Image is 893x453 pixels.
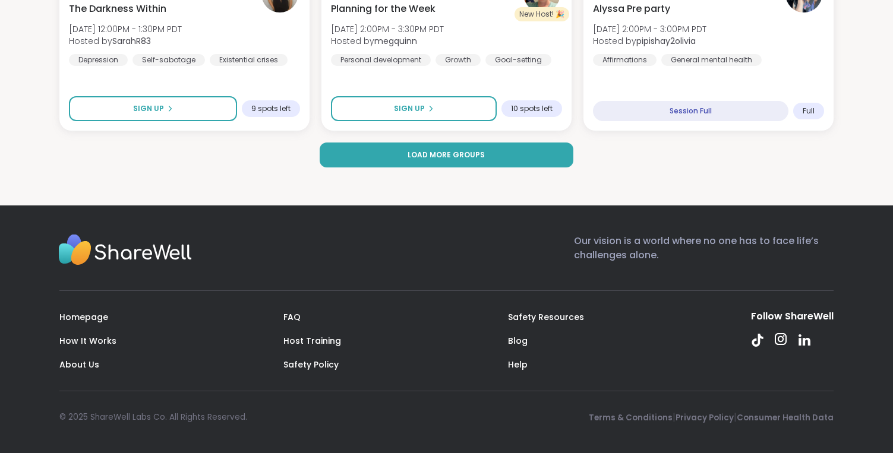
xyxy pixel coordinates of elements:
div: Depression [69,54,128,66]
span: Alyssa Pre party [593,2,670,16]
a: Terms & Conditions [589,412,673,423]
span: | [673,410,676,424]
div: Existential crises [210,54,288,66]
div: Follow ShareWell [751,310,834,323]
a: Consumer Health Data [737,412,834,423]
button: Load more groups [320,142,573,167]
a: Safety Policy [283,359,339,370]
span: Hosted by [593,35,706,47]
b: megquinn [374,35,417,47]
a: Host Training [283,335,341,347]
span: [DATE] 12:00PM - 1:30PM PDT [69,23,182,35]
a: Privacy Policy [676,412,734,423]
span: Load more groups [408,150,485,160]
span: Sign Up [133,103,164,114]
a: Safety Resources [508,311,584,323]
div: Session Full [593,101,788,121]
span: 10 spots left [511,104,553,113]
a: Blog [508,335,528,347]
div: Personal development [331,54,431,66]
span: [DATE] 2:00PM - 3:30PM PDT [331,23,444,35]
div: Self-sabotage [132,54,205,66]
button: Sign Up [331,96,497,121]
div: New Host! 🎉 [515,7,569,21]
p: Our vision is a world where no one has to face life’s challenges alone. [574,234,834,271]
div: Growth [436,54,481,66]
b: SarahR83 [112,35,151,47]
span: Hosted by [331,35,444,47]
a: FAQ [283,311,301,323]
b: pipishay2olivia [636,35,696,47]
div: Goal-setting [485,54,551,66]
span: | [734,410,737,424]
button: Sign Up [69,96,237,121]
span: The Darkness Within [69,2,166,16]
span: Hosted by [69,35,182,47]
div: Affirmations [593,54,657,66]
div: General mental health [661,54,762,66]
span: [DATE] 2:00PM - 3:00PM PDT [593,23,706,35]
span: Planning for the Week [331,2,436,16]
img: Sharewell [58,234,192,268]
a: Homepage [59,311,108,323]
a: How It Works [59,335,116,347]
a: About Us [59,359,99,370]
span: 9 spots left [251,104,291,113]
span: Full [803,106,815,116]
span: Sign Up [394,103,425,114]
div: © 2025 ShareWell Labs Co. All Rights Reserved. [59,411,247,423]
a: Help [508,359,528,370]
